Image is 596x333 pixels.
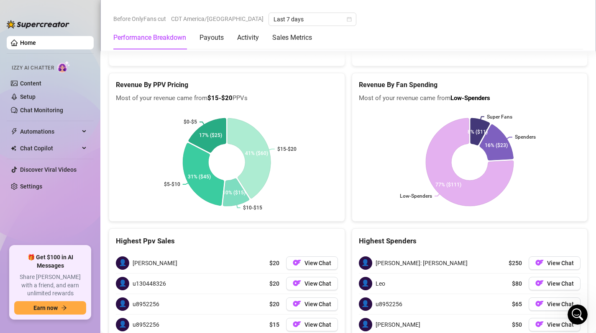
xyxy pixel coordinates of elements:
[20,107,63,114] a: Chat Monitoring
[487,114,512,119] text: Super Fans
[116,93,338,103] span: Most of your revenue came from PPVs
[293,320,301,328] img: OF
[359,80,581,90] h5: Revenue By Fan Spending
[376,279,385,288] span: Leo
[46,277,79,283] span: Messages
[359,93,581,103] span: Most of your revenue came from
[12,64,54,72] span: Izzy AI Chatter
[11,145,16,151] img: Chat Copilot
[535,299,544,308] img: OF
[113,33,186,43] div: Performance Breakdown
[529,256,581,270] button: OFView Chat
[57,61,70,73] img: AI Chatter
[359,297,372,311] span: 👤
[237,33,259,43] div: Activity
[304,321,331,328] span: View Chat
[269,279,279,288] span: $20
[304,280,331,287] span: View Chat
[274,13,351,26] span: Last 7 days
[286,277,338,290] button: OFView Chat
[286,256,338,270] button: OFView Chat
[293,258,301,267] img: OF
[33,305,58,311] span: Earn now
[359,256,372,270] span: 👤
[509,258,522,268] span: $250
[20,166,77,173] a: Discover Viral Videos
[20,80,41,87] a: Content
[116,277,129,290] span: 👤
[125,256,167,289] button: News
[30,61,417,67] span: Hey thanks for reaching out. At the moment, formatting options like bold or colored text aren’t s...
[133,279,166,288] span: u130448326
[200,33,224,43] div: Payouts
[512,320,522,329] span: $50
[51,69,74,77] div: • [DATE]
[116,80,338,90] h5: Revenue By PPV Pricing
[84,256,125,289] button: Help
[243,205,262,211] text: $10-$15
[116,256,129,270] span: 👤
[359,235,581,247] div: Highest Spenders
[547,301,574,307] span: View Chat
[529,277,581,290] button: OFView Chat
[116,235,338,247] div: Highest Ppv Sales
[61,305,67,311] span: arrow-right
[20,183,42,190] a: Settings
[568,305,588,325] iframe: Intercom live chat
[400,193,432,199] text: Low-Spenders
[269,299,279,309] span: $20
[14,301,86,315] button: Earn nowarrow-right
[277,146,297,152] text: $15-$20
[286,318,338,331] button: OFView Chat
[20,93,36,100] a: Setup
[535,258,544,267] img: OF
[269,258,279,268] span: $20
[515,134,536,140] text: Spenders
[116,318,129,331] span: 👤
[512,279,522,288] span: $80
[171,13,263,25] span: CDT America/[GEOGRAPHIC_DATA]
[98,277,111,283] span: Help
[547,280,574,287] span: View Chat
[42,256,84,289] button: Messages
[535,279,544,287] img: OF
[7,20,69,28] img: logo-BBDzfeDw.svg
[535,320,544,328] img: OF
[20,142,79,155] span: Chat Copilot
[28,30,583,36] span: hello i just got a 150$ tip that i claimed and its not showing up on my home page on my analytics...
[293,279,301,287] img: OF
[359,277,372,290] span: 👤
[28,38,74,46] div: 🌟 Supercreator
[376,299,402,309] span: u8952256
[138,277,154,283] span: News
[286,297,338,311] button: OFView Chat
[12,277,29,283] span: Home
[133,299,159,309] span: u8952256
[14,273,86,298] span: Share [PERSON_NAME] with a friend, and earn unlimited rewards
[14,253,86,270] span: 🎁 Get $100 in AI Messages
[547,260,574,266] span: View Chat
[529,297,581,311] button: OFView Chat
[293,299,301,308] img: OF
[304,260,331,266] span: View Chat
[376,258,468,268] span: [PERSON_NAME]: [PERSON_NAME]
[547,321,574,328] span: View Chat
[15,37,26,47] div: J
[20,39,36,46] a: Home
[8,37,18,47] img: Ella avatar
[164,181,180,187] text: $5-$10
[113,13,166,25] span: Before OnlyFans cut
[62,4,107,18] h1: Messages
[207,94,233,102] b: $15-$20
[512,299,522,309] span: $65
[133,258,177,268] span: [PERSON_NAME]
[529,318,581,331] button: OFView Chat
[376,320,420,329] span: [PERSON_NAME]
[12,30,22,40] img: Giselle avatar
